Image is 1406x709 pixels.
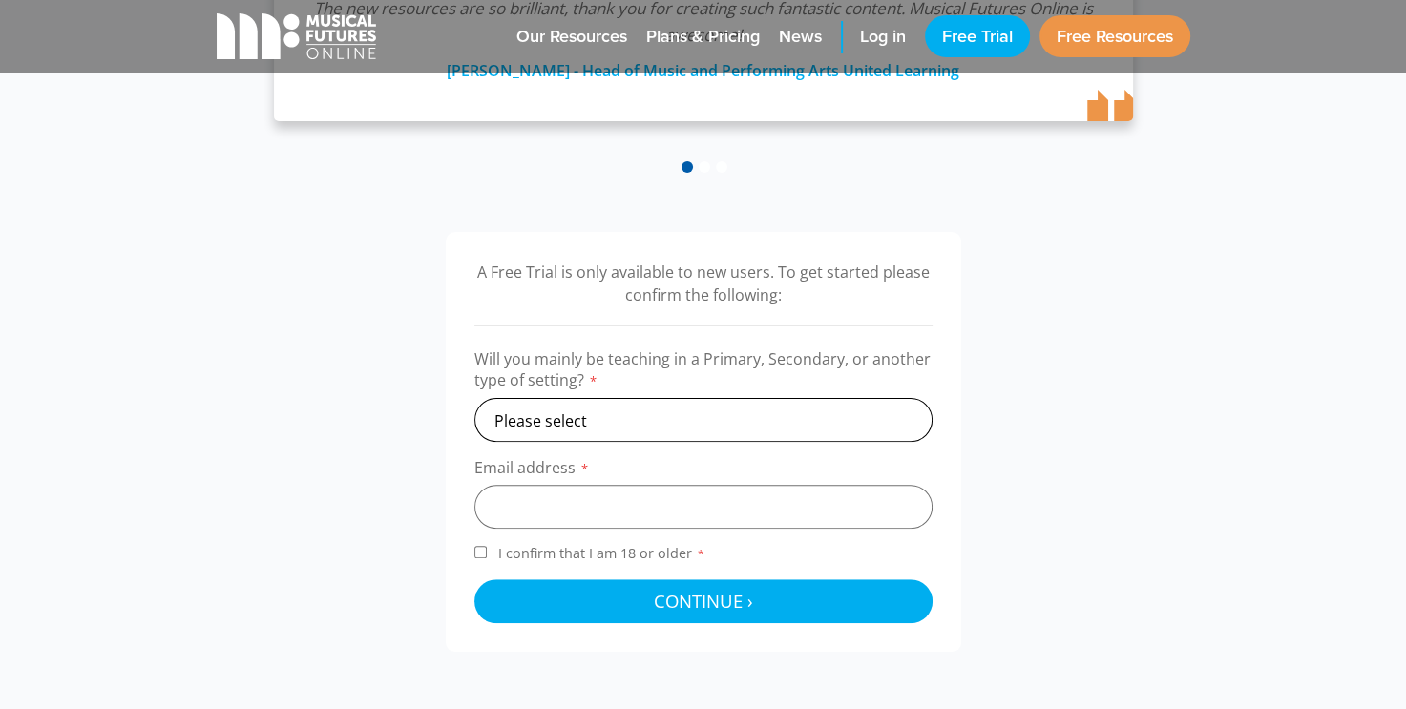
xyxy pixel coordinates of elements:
[474,579,933,623] button: Continue ›
[494,544,709,562] span: I confirm that I am 18 or older
[654,589,753,613] span: Continue ›
[474,457,933,485] label: Email address
[474,348,933,398] label: Will you mainly be teaching in a Primary, Secondary, or another type of setting?
[646,26,760,49] span: Plans & Pricing
[474,546,487,558] input: I confirm that I am 18 or older*
[860,26,906,49] span: Log in
[1039,15,1190,57] a: Free Resources
[474,261,933,306] p: A Free Trial is only available to new users. To get started please confirm the following:
[779,26,822,49] span: News
[925,15,1030,57] a: Free Trial
[516,26,627,49] span: Our Resources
